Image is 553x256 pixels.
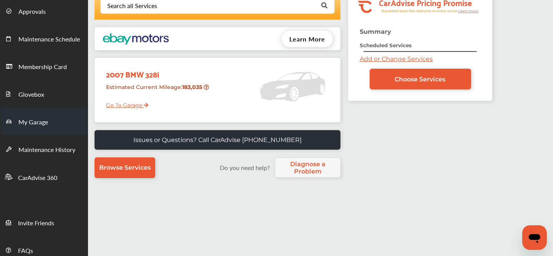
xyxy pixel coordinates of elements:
[360,28,391,35] strong: Summary
[360,55,433,63] a: Add or Change Services
[458,9,478,13] tspan: Learn more
[107,3,157,9] div: Search all Services
[216,163,274,172] label: Do you need help?
[100,62,213,81] div: 2007 BMW 328i
[18,173,57,183] span: CarAdvise 360
[99,164,151,171] span: Browse Services
[360,42,412,48] strong: Scheduled Services
[133,136,302,144] p: Issues or Questions? Call CarAdvise [PHONE_NUMBER]
[100,81,213,100] div: Estimated Current Mileage :
[18,7,46,17] span: Approvals
[18,35,80,45] span: Maintenance Schedule
[182,84,204,91] strong: 183,035
[100,96,148,111] a: Go To Garage
[18,117,48,127] span: My Garage
[18,90,44,100] span: Glovebox
[395,76,446,83] span: Choose Services
[0,107,88,135] a: My Garage
[0,25,88,52] a: Maintenance Schedule
[0,135,88,163] a: Maintenance History
[370,69,471,89] a: Choose Services
[289,35,325,43] span: Learn More
[0,52,88,80] a: Membership Card
[18,246,33,256] span: FAQs
[95,130,340,150] a: Issues or Questions? Call CarAdvise [PHONE_NUMBER]
[381,8,458,13] tspan: Guaranteed lower than retail price on every service.
[18,218,54,228] span: Invite Friends
[18,62,67,72] span: Membership Card
[260,62,325,112] img: placeholder_car.5a1ece94.svg
[18,145,75,155] span: Maintenance History
[276,158,340,177] a: Diagnose a Problem
[279,160,337,175] span: Diagnose a Problem
[0,80,88,107] a: Glovebox
[522,225,547,250] iframe: Button to launch messaging window
[95,157,155,178] a: Browse Services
